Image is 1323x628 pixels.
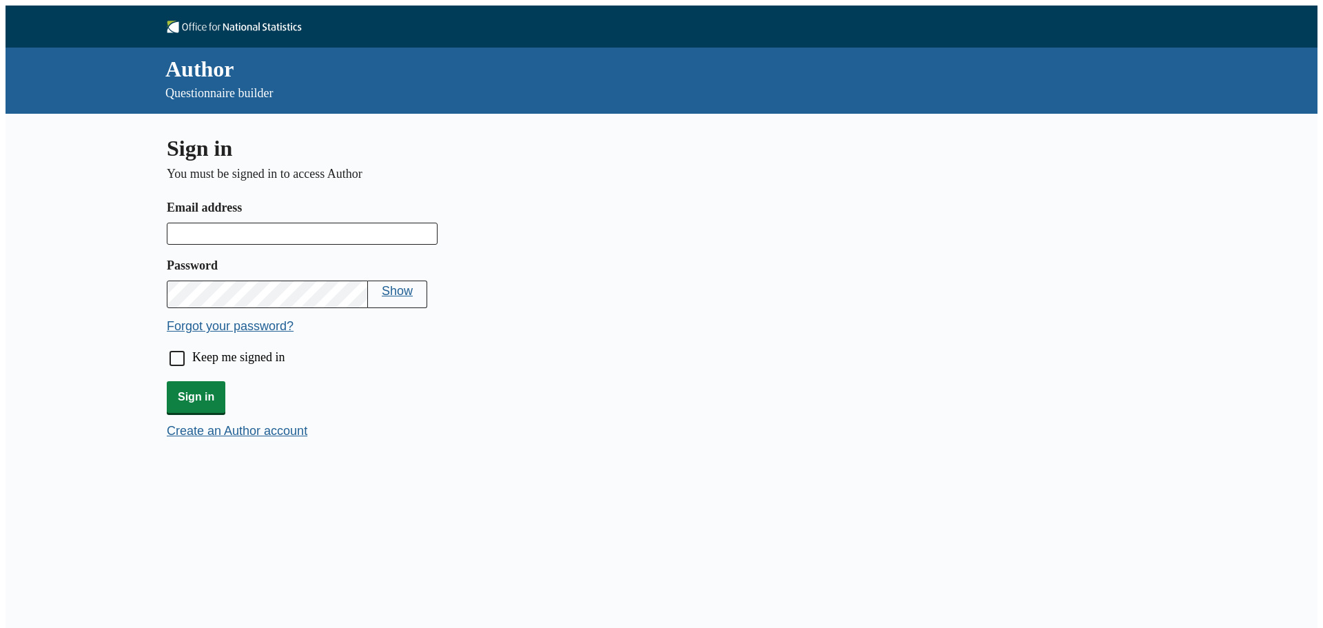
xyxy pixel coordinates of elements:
p: You must be signed in to access Author [167,167,823,181]
button: Create an Author account [167,424,307,438]
button: Forgot your password? [167,319,294,334]
label: Keep me signed in [192,350,285,365]
label: Password [167,256,823,276]
p: Questionnaire builder [165,85,897,102]
label: Email address [167,198,823,218]
h1: Sign in [167,136,823,161]
button: Sign in [167,381,225,413]
button: Show [382,284,413,298]
div: Author [165,54,897,85]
